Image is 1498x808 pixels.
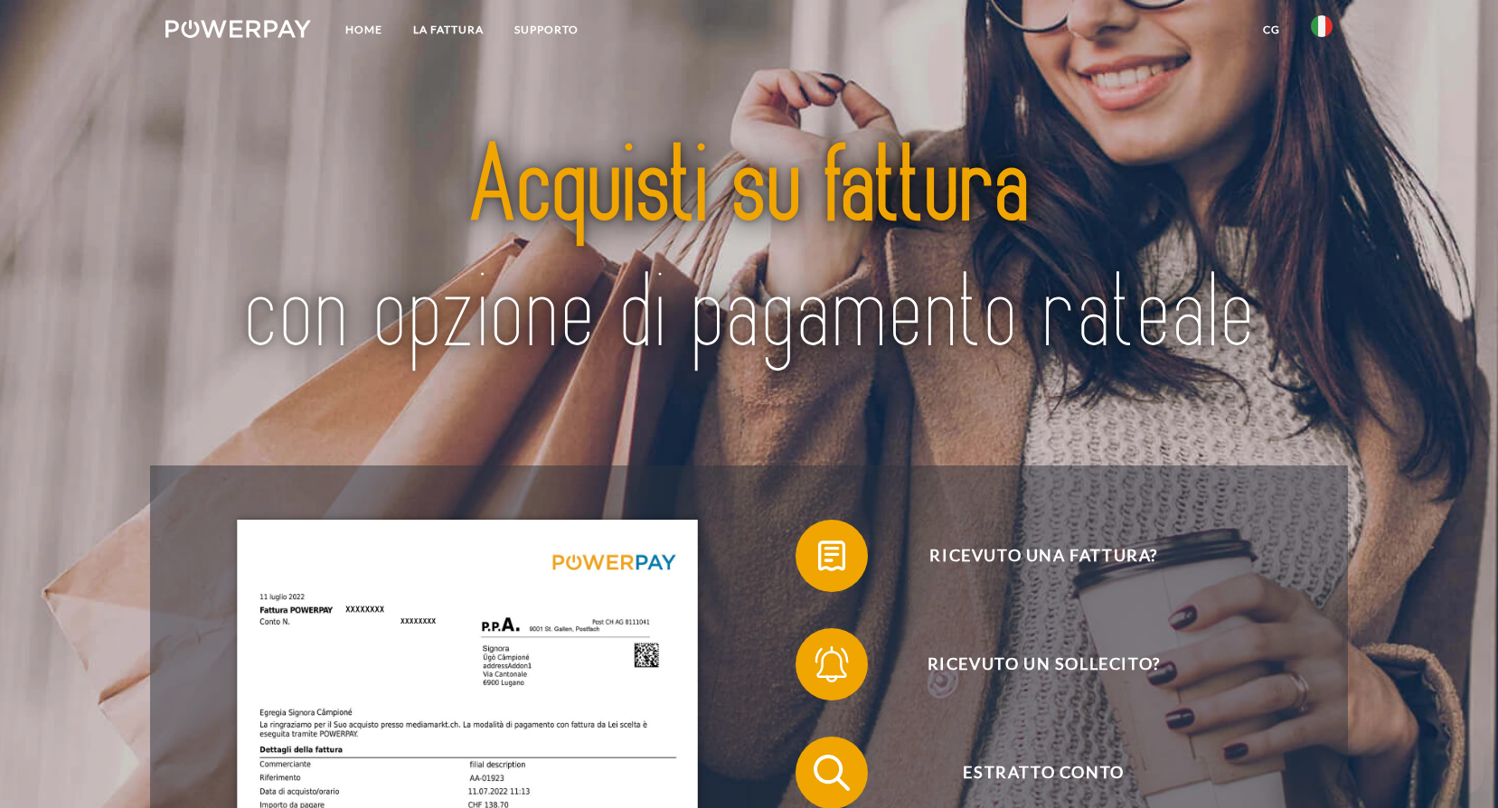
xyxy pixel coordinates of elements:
[822,628,1265,700] span: Ricevuto un sollecito?
[398,14,499,46] a: LA FATTURA
[796,520,1266,592] button: Ricevuto una fattura?
[796,628,1266,700] button: Ricevuto un sollecito?
[165,20,311,38] img: logo-powerpay-white.svg
[822,520,1265,592] span: Ricevuto una fattura?
[809,533,854,578] img: qb_bill.svg
[330,14,398,46] a: Home
[1248,14,1295,46] a: CG
[1426,736,1484,794] iframe: Button to launch messaging window
[1311,15,1333,37] img: it
[499,14,594,46] a: Supporto
[809,750,854,795] img: qb_search.svg
[809,642,854,687] img: qb_bell.svg
[222,80,1275,423] img: title-powerpay_it.svg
